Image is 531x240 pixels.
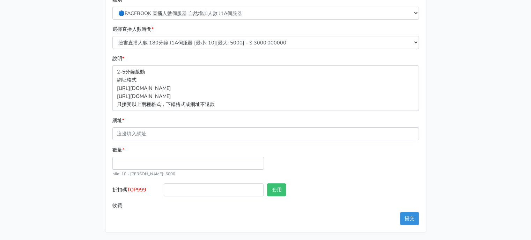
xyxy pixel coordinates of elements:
[400,212,419,225] button: 提交
[112,171,175,177] small: Min: 10 - [PERSON_NAME]: 5000
[127,186,146,193] span: TOP999
[112,25,154,33] label: 選擇直播人數時間
[112,117,124,125] label: 網址
[112,127,419,140] input: 這邊填入網址
[112,55,124,63] label: 說明
[111,199,162,212] label: 收費
[111,183,162,199] label: 折扣碼
[267,183,286,196] button: 套用
[112,65,419,111] p: 2-5分鐘啟動 網址格式 [URL][DOMAIN_NAME] [URL][DOMAIN_NAME] 只接受以上兩種格式，下錯格式或網址不退款
[112,146,124,154] label: 數量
